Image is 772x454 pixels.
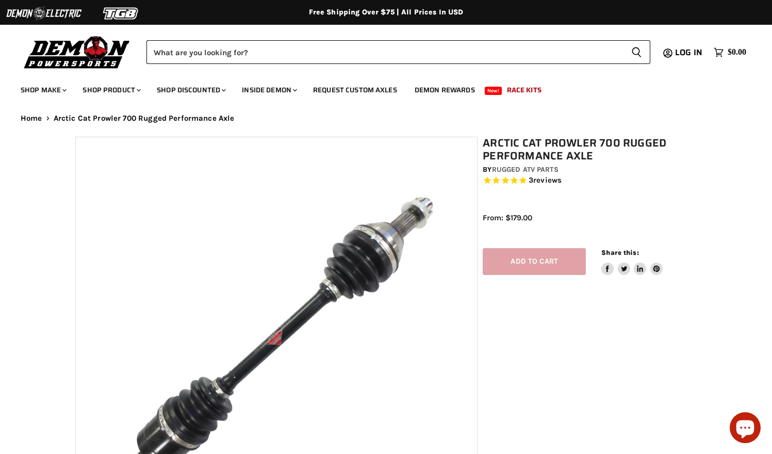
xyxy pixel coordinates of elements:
[21,34,134,70] img: Demon Powersports
[728,47,746,57] span: $0.00
[146,40,623,64] input: Search
[54,114,235,123] span: Arctic Cat Prowler 700 Rugged Performance Axle
[83,4,160,23] img: TGB Logo 2
[149,79,232,101] a: Shop Discounted
[601,249,638,256] span: Share this:
[727,412,764,446] inbox-online-store-chat: Shopify online store chat
[623,40,650,64] button: Search
[485,87,502,95] span: New!
[146,40,650,64] form: Product
[13,79,73,101] a: Shop Make
[483,164,702,175] div: by
[709,45,751,60] a: $0.00
[601,248,663,275] aside: Share this:
[483,137,702,163] h1: Arctic Cat Prowler 700 Rugged Performance Axle
[529,176,562,185] span: 3 reviews
[483,175,702,186] span: Rated 5.0 out of 5 stars 3 reviews
[670,48,709,57] a: Log in
[483,213,532,222] span: From: $179.00
[533,176,562,185] span: reviews
[492,165,559,174] a: Rugged ATV Parts
[21,114,42,123] a: Home
[407,79,483,101] a: Demon Rewards
[13,75,744,101] ul: Main menu
[75,79,147,101] a: Shop Product
[499,79,549,101] a: Race Kits
[675,46,702,59] span: Log in
[305,79,405,101] a: Request Custom Axles
[5,4,83,23] img: Demon Electric Logo 2
[234,79,303,101] a: Inside Demon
